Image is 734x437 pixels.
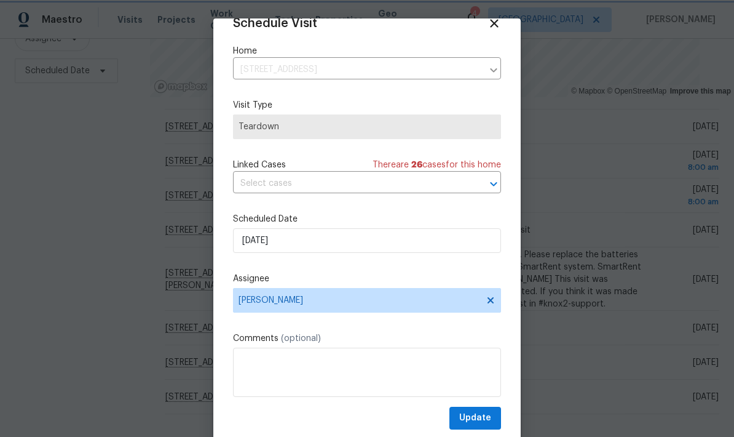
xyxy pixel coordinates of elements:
button: Update [449,407,501,430]
span: Close [487,17,501,30]
span: [PERSON_NAME] [239,295,479,305]
input: Enter in an address [233,60,483,79]
span: Teardown [239,121,495,133]
button: Open [485,175,502,193]
label: Comments [233,332,501,345]
label: Scheduled Date [233,213,501,225]
label: Assignee [233,273,501,285]
span: There are case s for this home [373,159,501,171]
span: (optional) [281,334,321,343]
span: Update [459,411,491,426]
label: Home [233,45,501,57]
input: Select cases [233,174,467,193]
input: M/D/YYYY [233,228,501,253]
span: 26 [411,161,422,169]
span: Schedule Visit [233,17,317,30]
span: Linked Cases [233,159,286,171]
label: Visit Type [233,99,501,111]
